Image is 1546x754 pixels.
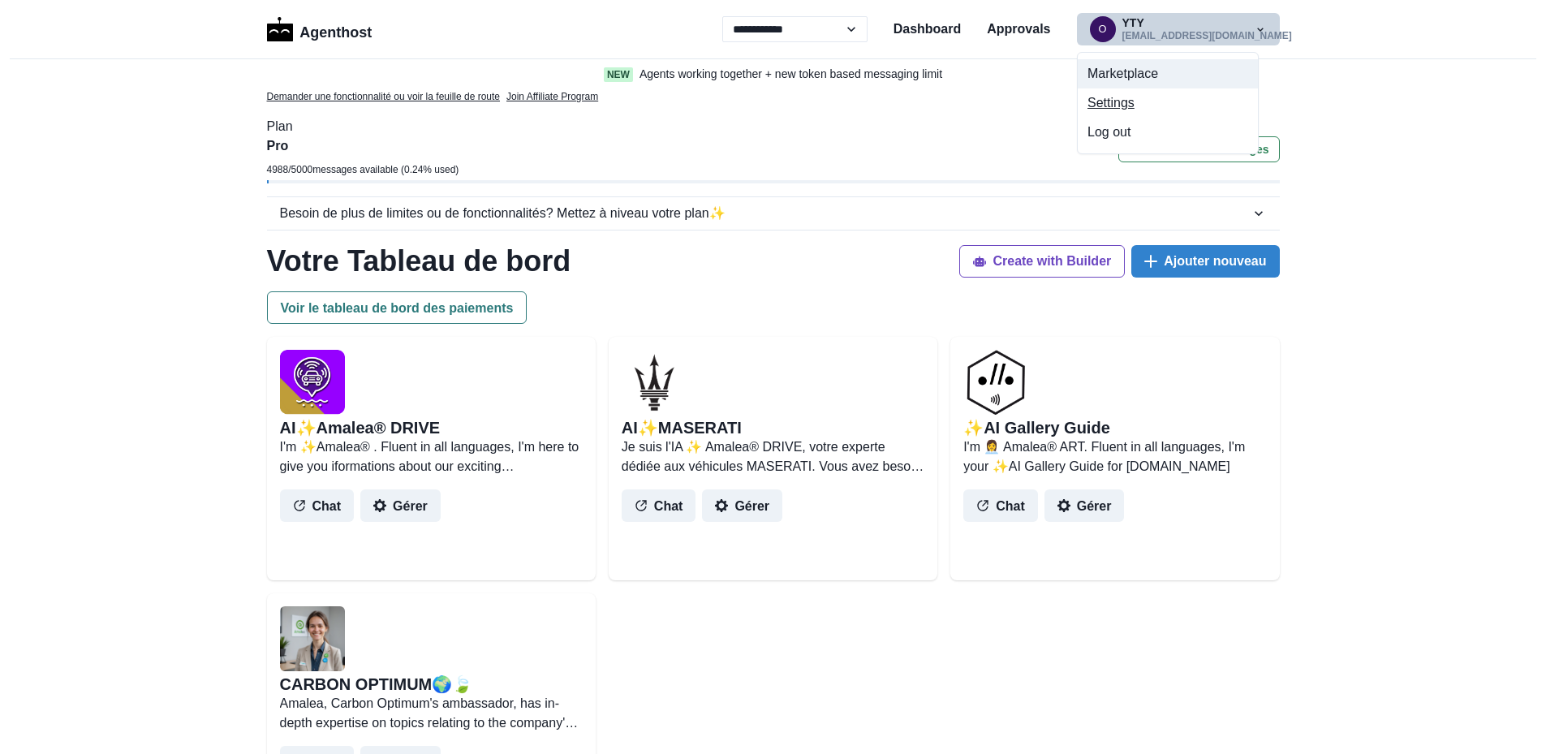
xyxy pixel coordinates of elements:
img: user%2F18%2F1e10a9ed-251c-4763-a7d1-b6e483e18f5b [280,350,345,415]
h1: Votre Tableau de bord [267,243,571,278]
a: Purchase more messages [1118,136,1280,180]
a: LogoAgenthost [267,15,373,44]
a: Join Affiliate Program [506,89,598,104]
button: Chat [963,489,1038,522]
button: Chat [280,489,355,522]
h2: CARBON OPTIMUM🌍🍃 [280,674,473,694]
a: Dashboard [894,19,962,39]
h2: ✨AI Gallery Guide [963,418,1110,437]
img: Logo [267,17,294,41]
button: oc@yty.ytYTY[EMAIL_ADDRESS][DOMAIN_NAME] [1077,13,1280,45]
p: I'm ✨Amalea® . Fluent in all languages, I'm here to give you iformations about our exciting Amale... [280,437,583,476]
img: user%2F18%2Ff0edf878-9150-41ce-8fca-11f8aa54571c [963,350,1028,415]
h2: AI✨MASERATI [622,418,742,437]
button: Ajouter nouveau [1131,245,1279,278]
button: Voir le tableau de bord des paiements [267,291,528,324]
img: user%2F18%2F48d1eb53-7542-475a-a301-8b5ca9b514b5 [622,350,687,415]
button: Log out [1078,118,1258,147]
h2: AI✨Amalea® DRIVE [280,418,441,437]
button: Gérer [702,489,782,522]
img: user%2F18%2Fb563cb21-b7f2-4719-bcae-e5b87e3898e2 [280,606,345,671]
p: Agenthost [299,15,372,44]
p: 4988 / 5000 messages available ( 0.24 % used) [267,162,459,177]
button: Chat [622,489,696,522]
div: Besoin de plus de limites ou de fonctionnalités? Mettez à niveau votre plan ✨ [280,204,1251,223]
a: Approvals [987,19,1050,39]
p: Pro [267,136,459,156]
p: Plan [267,117,1280,136]
button: Create with Builder [959,245,1125,278]
button: Besoin de plus de limites ou de fonctionnalités? Mettez à niveau votre plan✨ [267,197,1280,230]
p: Agents working together + new token based messaging limit [640,66,942,83]
p: Amalea, Carbon Optimum's ambassador, has in-depth expertise on topics relating to the company's a... [280,694,583,733]
a: Demander une fonctionnalité ou voir la feuille de route [267,89,501,104]
a: NewAgents working together + new token based messaging limit [570,66,977,83]
button: Gérer [360,489,441,522]
p: I'm 👩‍💼 Amalea® ART. Fluent in all languages, I'm your ✨AI Gallery Guide for [DOMAIN_NAME] [963,437,1266,476]
button: Settings [1078,88,1258,118]
button: Marketplace [1078,59,1258,88]
p: Je suis l'IA ✨ Amalea® DRIVE, votre experte dédiée aux véhicules MASERATI. Vous avez besoin d'ass... [622,437,924,476]
span: New [604,67,633,82]
button: Gérer [1044,489,1125,522]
